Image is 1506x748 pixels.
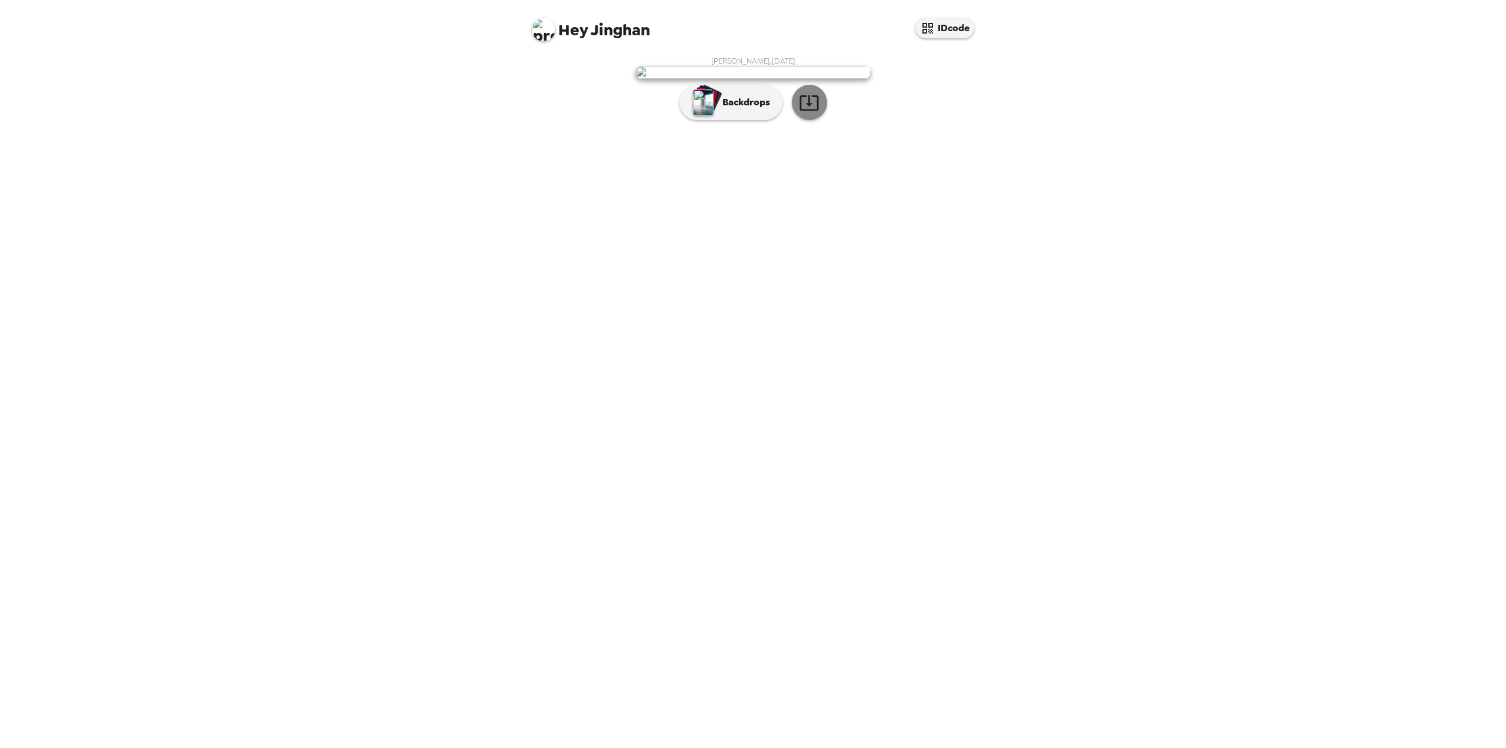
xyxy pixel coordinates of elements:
span: Jinghan [532,12,650,38]
img: user [635,66,871,79]
button: Backdrops [679,85,782,120]
p: Backdrops [717,95,770,109]
button: IDcode [915,18,974,38]
span: Hey [558,19,588,41]
img: profile pic [532,18,555,41]
span: [PERSON_NAME] , [DATE] [711,56,795,66]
